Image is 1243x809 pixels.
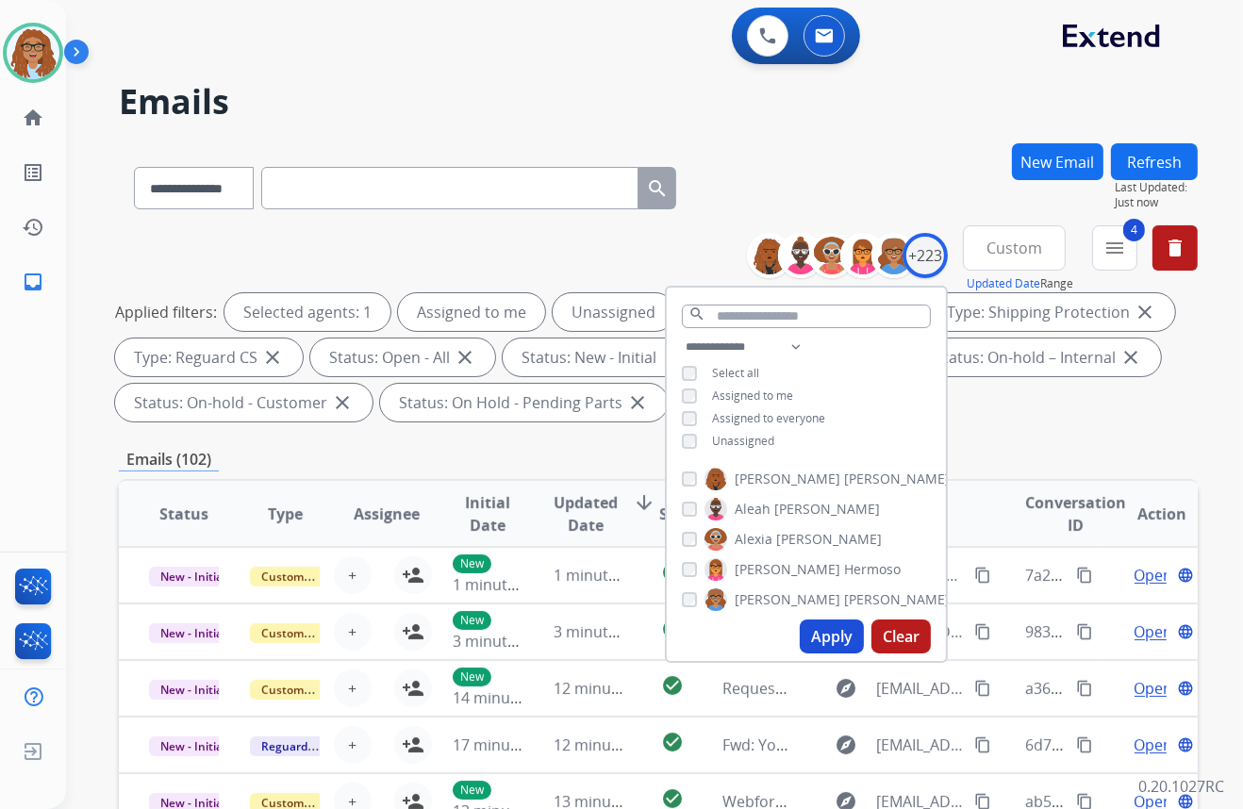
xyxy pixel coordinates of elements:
span: Hermoso [844,560,901,579]
span: Custom [986,244,1042,252]
span: New - Initial [149,680,237,700]
span: [PERSON_NAME] [735,590,840,609]
span: Fwd: Your Reguard protection plan is now active [722,735,1065,755]
mat-icon: menu [1103,237,1126,259]
mat-icon: content_copy [974,736,991,753]
p: New [453,668,491,686]
span: [PERSON_NAME] [844,590,950,609]
div: Unassigned [553,293,674,331]
div: Status: New - Initial [503,338,702,376]
span: [EMAIL_ADDRESS][DOMAIN_NAME] [876,677,965,700]
th: Action [1097,481,1198,547]
p: New [453,611,491,630]
span: Assigned to everyone [712,410,825,426]
button: Refresh [1111,143,1198,180]
mat-icon: content_copy [1076,736,1093,753]
span: Conversation ID [1025,491,1126,537]
img: avatar [7,26,59,79]
mat-icon: check_circle [661,731,684,753]
mat-icon: arrow_downward [633,491,655,514]
span: Just now [1115,195,1198,210]
mat-icon: person_add [402,564,424,586]
mat-icon: delete [1164,237,1186,259]
mat-icon: explore [835,734,857,756]
span: [PERSON_NAME] [735,470,840,488]
p: New [453,781,491,800]
button: New Email [1012,143,1103,180]
span: Alexia [735,530,772,549]
div: +223 [903,233,948,278]
span: [PERSON_NAME] [844,470,950,488]
mat-icon: close [626,391,649,414]
span: 17 minutes ago [453,735,562,755]
span: Last Updated: [1115,180,1198,195]
span: 1 minute ago [453,574,546,595]
span: Unassigned [712,433,774,449]
span: Assignee [354,503,420,525]
h2: Emails [119,83,1198,121]
mat-icon: content_copy [974,623,991,640]
mat-icon: history [22,216,44,239]
span: [PERSON_NAME] [776,530,882,549]
mat-icon: language [1177,736,1194,753]
span: New - Initial [149,567,237,586]
span: SLA [659,503,687,525]
span: Customer Support [250,680,373,700]
mat-icon: check_circle [661,618,684,640]
span: + [348,620,356,643]
mat-icon: person_add [402,620,424,643]
span: Assigned to me [712,388,793,404]
mat-icon: list_alt [22,161,44,184]
div: Status: Open - All [310,338,495,376]
p: 0.20.1027RC [1138,775,1224,798]
span: New - Initial [149,623,237,643]
button: 4 [1092,225,1137,271]
mat-icon: language [1177,623,1194,640]
span: Reguard CS [250,736,336,756]
span: Type [268,503,303,525]
div: Selected agents: 1 [224,293,390,331]
div: Type: Shipping Protection [928,293,1175,331]
button: + [334,556,372,594]
button: + [334,613,372,651]
mat-icon: close [1119,346,1142,369]
p: New [453,554,491,573]
span: 4 [1123,219,1145,241]
button: + [334,726,372,764]
span: Open [1135,677,1173,700]
span: Open [1135,734,1173,756]
div: Status: On Hold - Pending Parts [380,384,668,421]
button: Apply [800,619,864,653]
button: Custom [963,225,1066,271]
mat-icon: close [454,346,476,369]
span: 3 minutes ago [453,631,554,652]
span: Updated Date [554,491,618,537]
span: + [348,564,356,586]
span: 3 minutes ago [554,621,655,642]
div: Assigned to me [398,293,545,331]
span: 12 minutes ago [554,735,663,755]
mat-icon: close [1134,301,1156,323]
mat-icon: close [261,346,284,369]
span: [PERSON_NAME] [735,560,840,579]
button: + [334,669,372,707]
mat-icon: close [331,391,354,414]
mat-icon: home [22,107,44,129]
mat-icon: content_copy [1076,623,1093,640]
mat-icon: search [688,305,705,322]
mat-icon: person_add [402,734,424,756]
button: Clear [871,619,931,653]
mat-icon: content_copy [1076,567,1093,584]
mat-icon: check_circle [661,561,684,584]
span: 14 minutes ago [453,687,562,708]
mat-icon: search [646,177,669,200]
mat-icon: content_copy [974,680,991,697]
mat-icon: language [1177,680,1194,697]
mat-icon: inbox [22,271,44,293]
span: Open [1135,620,1173,643]
span: + [348,734,356,756]
span: Aleah [735,500,771,519]
p: Applied filters: [115,301,217,323]
span: Range [967,275,1073,291]
mat-icon: explore [835,677,857,700]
